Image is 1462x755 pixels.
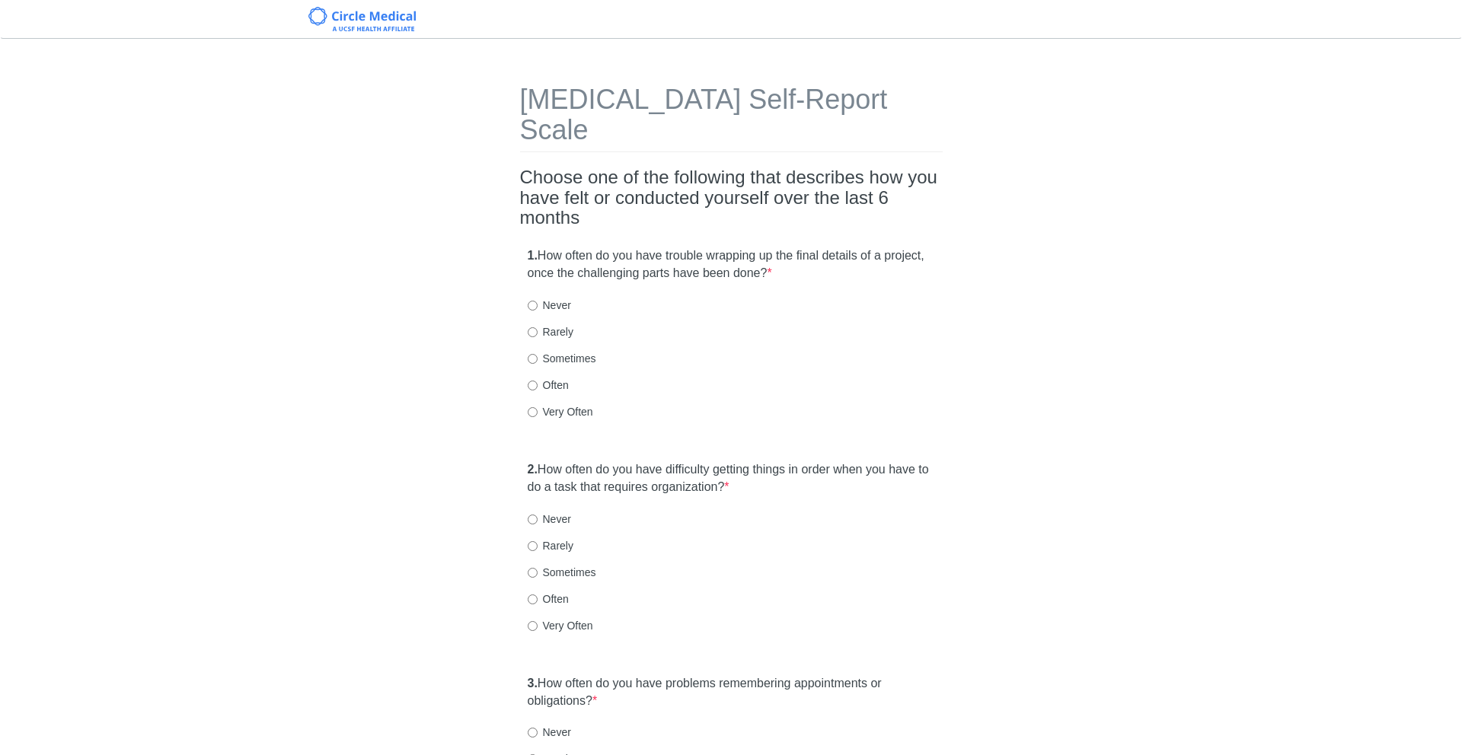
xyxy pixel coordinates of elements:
strong: 1. [528,249,538,262]
input: Never [528,514,538,524]
input: Rarely [528,327,538,337]
label: Rarely [528,324,573,339]
input: Sometimes [528,354,538,364]
input: Never [528,728,538,737]
strong: 3. [528,677,538,690]
input: Rarely [528,541,538,551]
label: Never [528,298,571,313]
strong: 2. [528,463,538,476]
label: Sometimes [528,565,596,580]
label: Rarely [528,538,573,553]
label: How often do you have difficulty getting things in order when you have to do a task that requires... [528,461,935,496]
input: Often [528,594,538,604]
label: Very Often [528,404,593,419]
input: Very Often [528,407,538,417]
input: Never [528,301,538,311]
label: Never [528,511,571,527]
label: Often [528,377,569,393]
img: Circle Medical Logo [308,7,416,31]
label: How often do you have trouble wrapping up the final details of a project, once the challenging pa... [528,247,935,282]
input: Often [528,381,538,390]
label: Sometimes [528,351,596,366]
h1: [MEDICAL_DATA] Self-Report Scale [520,84,943,152]
label: Very Often [528,618,593,633]
label: How often do you have problems remembering appointments or obligations? [528,675,935,710]
label: Never [528,725,571,740]
label: Often [528,591,569,607]
input: Sometimes [528,568,538,578]
h2: Choose one of the following that describes how you have felt or conducted yourself over the last ... [520,167,943,228]
input: Very Often [528,621,538,631]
